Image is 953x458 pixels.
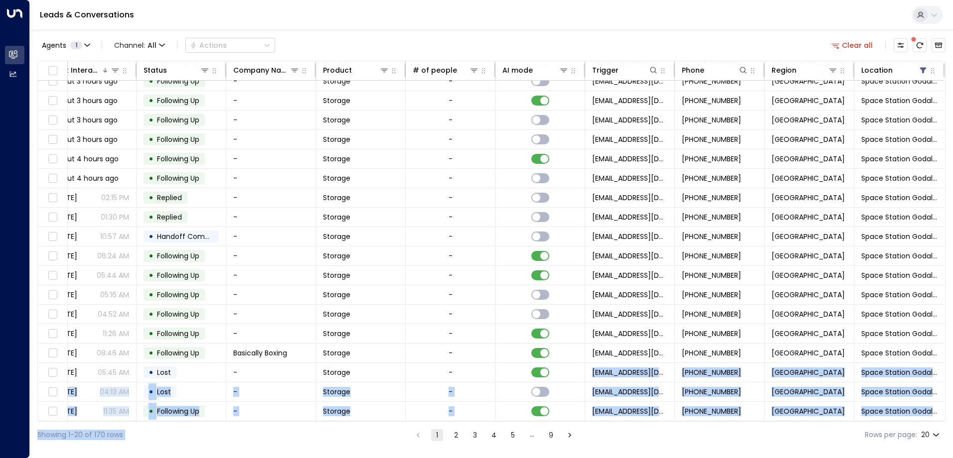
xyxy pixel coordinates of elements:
div: • [149,403,154,420]
td: - [226,149,316,168]
td: - [226,363,316,382]
span: Storage [323,309,350,319]
td: - [226,382,316,401]
div: - [449,96,453,106]
div: • [149,92,154,109]
span: +447882730300 [682,270,741,280]
div: • [149,383,154,400]
p: 11:26 AM [103,329,129,339]
div: - [449,387,453,397]
span: +447065982236 [682,173,741,183]
a: Leads & Conversations [40,9,134,20]
div: - [449,367,453,377]
div: # of people [413,64,479,76]
span: Space Station Godalming [861,270,937,280]
span: Storage [323,367,350,377]
button: page 1 [431,429,443,441]
button: Go to page 2 [450,429,462,441]
span: Toggle select row [46,366,59,379]
div: - [449,290,453,300]
span: Storage [323,270,350,280]
span: leads@space-station.co.uk [592,193,667,203]
div: • [149,344,154,361]
button: Go to page 4 [488,429,500,441]
span: about 4 hours ago [54,154,119,164]
p: 05:16 AM [100,290,129,300]
span: leads@space-station.co.uk [592,115,667,125]
span: 1 [70,41,82,49]
span: Following Up [157,251,199,261]
span: Toggle select row [46,250,59,262]
button: Agents1 [37,38,94,52]
span: leads@space-station.co.uk [592,387,667,397]
span: Basically Boxing [233,348,287,358]
span: Space Station Godalming [861,348,937,358]
td: - [226,91,316,110]
div: • [149,112,154,128]
span: +447183252408 [682,115,741,125]
span: +447799753973 [682,329,741,339]
div: Status [144,64,167,76]
span: Surrey [772,212,845,222]
span: Replied [157,212,182,222]
span: Toggle select row [46,269,59,282]
span: Following Up [157,76,199,86]
span: about 3 hours ago [54,115,118,125]
div: Product [323,64,389,76]
span: Surrey [772,154,845,164]
span: leads@space-station.co.uk [592,329,667,339]
p: 04:13 AM [100,387,129,397]
div: - [449,270,453,280]
p: 05:44 AM [97,270,129,280]
span: Space Station Godalming [861,309,937,319]
span: about 4 hours ago [54,173,119,183]
div: Location [861,64,928,76]
span: Space Station Godalming [861,329,937,339]
div: • [149,73,154,90]
span: Replied [157,193,182,203]
span: Surrey [772,115,845,125]
span: Space Station Godalming [861,367,937,377]
div: Button group with a nested menu [185,38,275,53]
span: leads@space-station.co.uk [592,251,667,261]
span: Surrey [772,251,845,261]
span: Storage [323,348,350,358]
span: leads@space-station.co.uk [592,212,667,222]
p: 06:24 AM [97,251,129,261]
p: 08:46 AM [97,348,129,358]
button: Go to page 5 [507,429,519,441]
div: AI mode [502,64,533,76]
div: Phone [682,64,748,76]
td: - [226,227,316,246]
span: Space Station Godalming [861,115,937,125]
span: Lost [157,387,171,397]
span: +447963901120 [682,96,741,106]
span: Space Station Godalming [861,290,937,300]
div: • [149,286,154,303]
span: +447514518465 [682,309,741,319]
span: +447857921511 [682,154,741,164]
div: - [449,212,453,222]
div: - [449,231,453,241]
div: - [449,348,453,358]
button: Customize [894,38,908,52]
span: leads@space-station.co.uk [592,134,667,144]
span: leads@space-station.co.uk [592,406,667,416]
div: Company Name [233,64,290,76]
span: Toggle select row [46,172,59,185]
td: - [226,266,316,285]
div: - [449,309,453,319]
div: Company Name [233,64,300,76]
div: Last Interacted [54,64,101,76]
span: Toggle select row [46,75,59,88]
span: Storage [323,173,350,183]
div: • [149,247,154,264]
div: Status [144,64,210,76]
div: • [149,209,154,226]
p: 11:35 AM [103,406,129,416]
span: Lost [157,367,171,377]
span: about 3 hours ago [54,96,118,106]
span: Handoff Completed [157,231,227,241]
span: Toggle select row [46,405,59,418]
div: Showing 1-20 of 170 rows [37,430,123,440]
